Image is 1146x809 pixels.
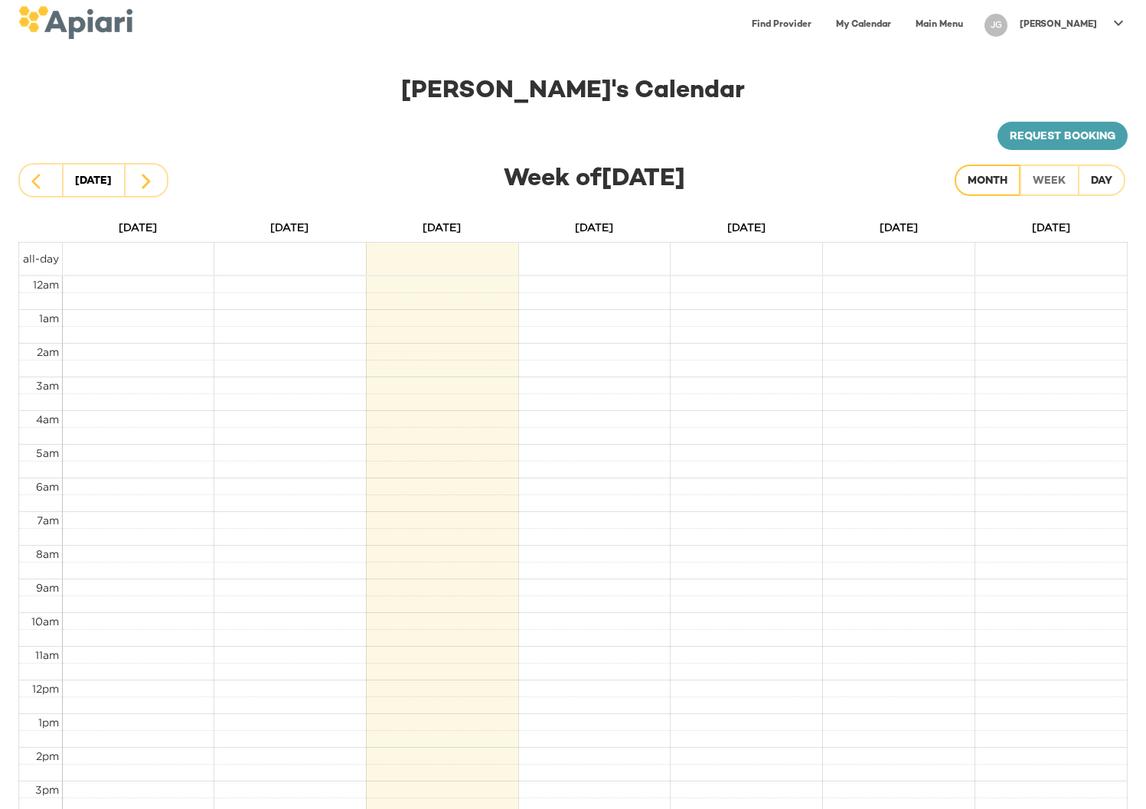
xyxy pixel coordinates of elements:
a: My Calendar [827,9,900,41]
span: 1pm [38,716,59,728]
button: Day [1078,165,1125,197]
span: 9am [36,582,59,593]
span: Request booking [1010,128,1115,147]
span: 3am [36,380,59,391]
span: 2pm [36,750,59,762]
span: [DATE] [1032,221,1070,233]
div: [DATE] [75,171,112,192]
div: [PERSON_NAME] 's Calendar [18,74,1128,109]
button: Week [1020,165,1079,197]
span: 1am [39,312,59,324]
span: 8am [36,548,59,559]
span: 5am [36,447,59,458]
div: Month [968,172,1007,191]
img: logo [18,6,132,39]
div: Week of [DATE] [210,162,936,197]
span: 12am [33,279,59,290]
p: [PERSON_NAME] [1020,18,1097,31]
span: 4am [36,413,59,425]
a: Request booking [997,122,1128,151]
span: 6am [36,481,59,492]
span: 2am [37,346,59,357]
span: [DATE] [270,221,309,233]
span: [DATE] [880,221,918,233]
span: 7am [37,514,59,526]
span: 11am [35,649,59,661]
span: 10am [31,615,59,627]
a: Find Provider [743,9,821,41]
div: JG [984,14,1007,37]
span: [DATE] [727,221,766,233]
span: [DATE] [423,221,461,233]
a: Main Menu [906,9,972,41]
span: 3pm [35,784,59,795]
div: Day [1091,172,1112,191]
span: 12pm [32,683,59,694]
button: [DATE] [62,163,125,197]
span: [DATE] [119,221,157,233]
span: [DATE] [575,221,613,233]
span: all-day [23,253,59,264]
button: Month [955,165,1020,197]
div: Week [1033,172,1066,191]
